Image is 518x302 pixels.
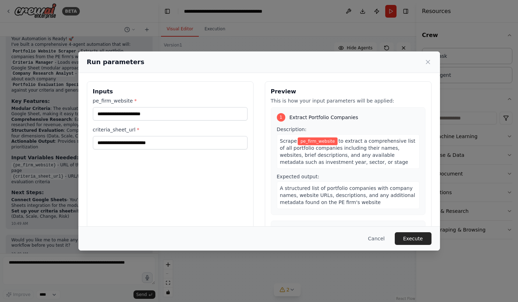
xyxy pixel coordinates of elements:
h3: Preview [271,87,425,96]
label: criteria_sheet_url [93,126,248,133]
span: Description: [277,127,306,132]
p: This is how your input parameters will be applied: [271,97,425,104]
span: Scrape [280,138,297,144]
h2: Run parameters [87,57,144,67]
span: Expected output: [277,174,320,179]
button: Execute [395,232,431,245]
span: Extract Portfolio Companies [290,114,358,121]
span: Variable: pe_firm_website [298,137,338,145]
span: to extract a comprehensive list of all portfolio companies including their names, websites, brief... [280,138,416,165]
label: pe_firm_website [93,97,248,104]
h3: Inputs [93,87,248,96]
button: Cancel [362,232,390,245]
span: A structured list of portfolio companies with company names, website URLs, descriptions, and any ... [280,185,415,205]
div: 1 [277,113,285,122]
